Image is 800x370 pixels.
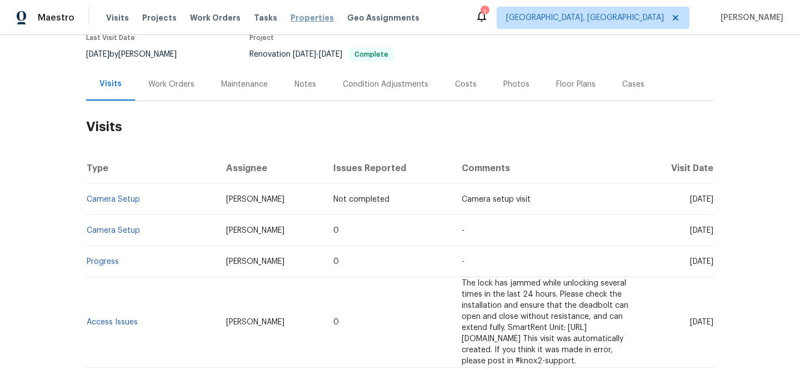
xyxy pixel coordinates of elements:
[690,318,713,326] span: [DATE]
[226,227,284,234] span: [PERSON_NAME]
[641,153,714,184] th: Visit Date
[556,79,596,90] div: Floor Plans
[226,318,284,326] span: [PERSON_NAME]
[343,79,428,90] div: Condition Adjustments
[462,227,464,234] span: -
[190,12,241,23] span: Work Orders
[86,101,714,153] h2: Visits
[87,258,119,266] a: Progress
[249,51,394,58] span: Renovation
[293,51,316,58] span: [DATE]
[217,153,325,184] th: Assignee
[38,12,74,23] span: Maestro
[324,153,452,184] th: Issues Reported
[462,279,628,365] span: The lock has jammed while unlocking several times in the last 24 hours. Please check the installa...
[148,79,194,90] div: Work Orders
[481,7,488,18] div: 1
[455,79,477,90] div: Costs
[347,12,419,23] span: Geo Assignments
[249,34,274,41] span: Project
[333,258,339,266] span: 0
[87,196,140,203] a: Camera Setup
[622,79,644,90] div: Cases
[87,227,140,234] a: Camera Setup
[333,196,389,203] span: Not completed
[333,227,339,234] span: 0
[86,153,217,184] th: Type
[221,79,268,90] div: Maintenance
[333,318,339,326] span: 0
[503,79,529,90] div: Photos
[86,51,109,58] span: [DATE]
[294,79,316,90] div: Notes
[99,78,122,89] div: Visits
[319,51,342,58] span: [DATE]
[690,227,713,234] span: [DATE]
[254,14,277,22] span: Tasks
[506,12,664,23] span: [GEOGRAPHIC_DATA], [GEOGRAPHIC_DATA]
[716,12,783,23] span: [PERSON_NAME]
[106,12,129,23] span: Visits
[142,12,177,23] span: Projects
[453,153,641,184] th: Comments
[291,12,334,23] span: Properties
[462,258,464,266] span: -
[690,196,713,203] span: [DATE]
[87,318,138,326] a: Access Issues
[293,51,342,58] span: -
[86,48,190,61] div: by [PERSON_NAME]
[690,258,713,266] span: [DATE]
[350,51,393,58] span: Complete
[226,258,284,266] span: [PERSON_NAME]
[462,196,531,203] span: Camera setup visit
[226,196,284,203] span: [PERSON_NAME]
[86,34,135,41] span: Last Visit Date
